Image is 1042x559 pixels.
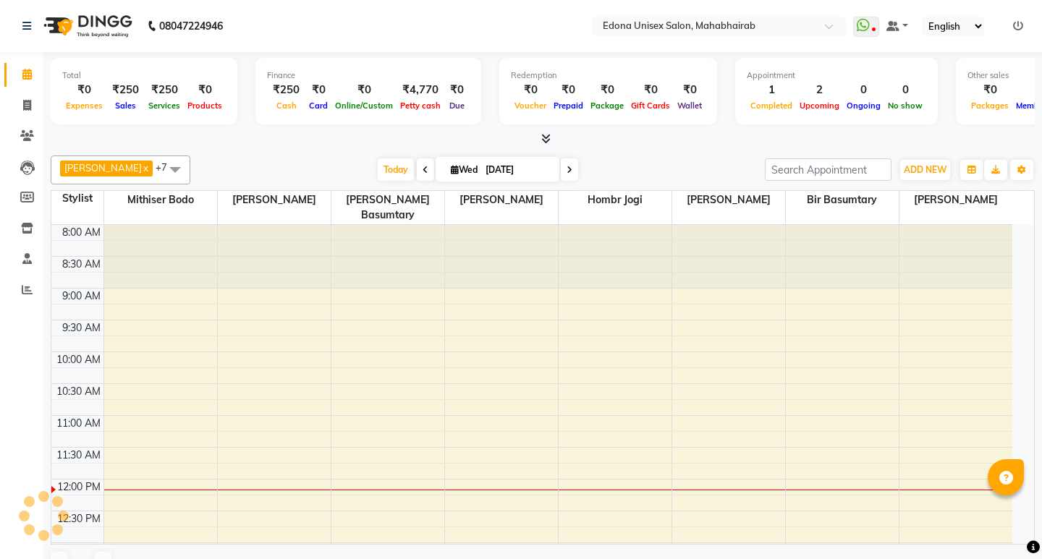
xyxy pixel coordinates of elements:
span: Bir Basumtary [786,191,899,209]
span: Sales [111,101,140,111]
span: Products [184,101,226,111]
div: 0 [843,82,884,98]
span: Wed [447,164,481,175]
span: Gift Cards [627,101,674,111]
div: 0 [884,82,926,98]
span: Ongoing [843,101,884,111]
div: 11:30 AM [54,448,103,463]
span: [PERSON_NAME] Basumtary [331,191,444,224]
span: [PERSON_NAME] [218,191,331,209]
div: ₹0 [62,82,106,98]
span: Hombr Jogi [559,191,672,209]
div: 9:30 AM [59,320,103,336]
span: Today [378,158,414,181]
div: 11:00 AM [54,416,103,431]
div: ₹0 [444,82,470,98]
div: 12:00 PM [54,479,103,495]
span: [PERSON_NAME] [445,191,558,209]
div: ₹4,770 [397,82,444,98]
div: Total [62,69,226,82]
span: Wallet [674,101,706,111]
div: ₹250 [267,82,305,98]
div: 10:30 AM [54,384,103,399]
div: ₹0 [967,82,1012,98]
a: x [142,162,148,174]
span: Expenses [62,101,106,111]
span: Completed [747,101,796,111]
b: 08047224946 [159,6,223,46]
span: ADD NEW [904,164,946,175]
div: ₹0 [184,82,226,98]
div: Stylist [51,191,103,206]
span: [PERSON_NAME] [64,162,142,174]
div: 2 [796,82,843,98]
span: Due [446,101,468,111]
span: [PERSON_NAME] [672,191,785,209]
div: ₹0 [331,82,397,98]
div: 1 [747,82,796,98]
div: 8:00 AM [59,225,103,240]
span: Online/Custom [331,101,397,111]
span: Mithiser Bodo [104,191,217,209]
span: Petty cash [397,101,444,111]
input: 2025-09-03 [481,159,554,181]
img: logo [37,6,136,46]
input: Search Appointment [765,158,891,181]
div: ₹0 [550,82,587,98]
span: Cash [273,101,300,111]
div: ₹250 [106,82,145,98]
div: Redemption [511,69,706,82]
button: ADD NEW [900,160,950,180]
div: Appointment [747,69,926,82]
span: Package [587,101,627,111]
span: Voucher [511,101,550,111]
div: 10:00 AM [54,352,103,367]
div: 12:30 PM [54,511,103,526]
div: ₹250 [145,82,184,98]
span: Upcoming [796,101,843,111]
span: Packages [967,101,1012,111]
div: Finance [267,69,470,82]
span: Services [145,101,184,111]
div: 9:00 AM [59,289,103,304]
span: Card [305,101,331,111]
div: ₹0 [627,82,674,98]
span: No show [884,101,926,111]
div: ₹0 [674,82,706,98]
span: +7 [156,161,178,173]
div: 8:30 AM [59,257,103,272]
div: ₹0 [511,82,550,98]
div: 1:00 PM [60,543,103,558]
div: ₹0 [305,82,331,98]
span: [PERSON_NAME] [899,191,1013,209]
span: Prepaid [550,101,587,111]
div: ₹0 [587,82,627,98]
